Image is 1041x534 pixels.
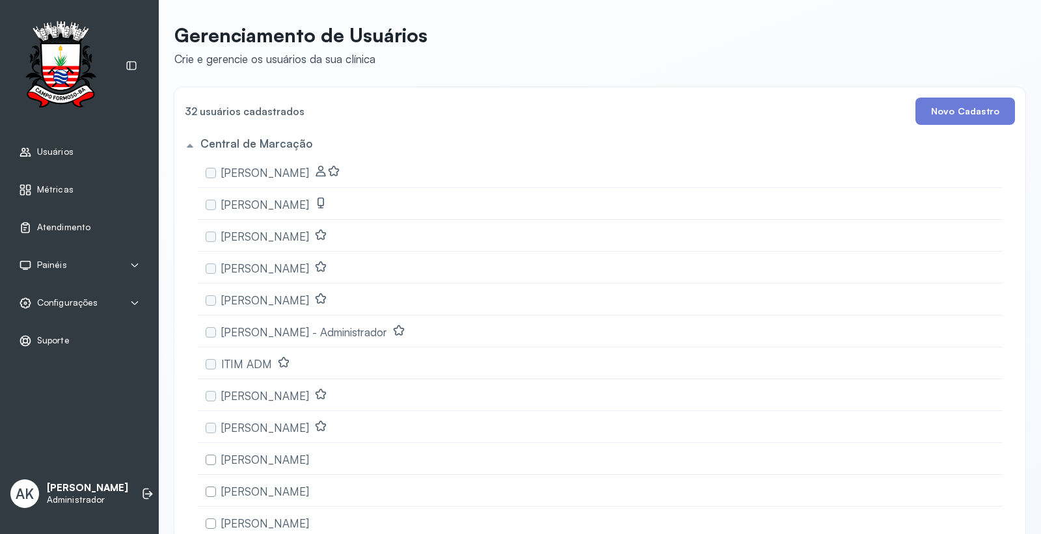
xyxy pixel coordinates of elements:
a: Usuários [19,146,140,159]
span: [PERSON_NAME] [221,198,309,211]
span: Métricas [37,184,74,195]
span: [PERSON_NAME] [221,389,309,403]
span: ITIM ADM [221,357,272,371]
span: [PERSON_NAME] [221,293,309,307]
span: [PERSON_NAME] [221,453,309,466]
span: Suporte [37,335,70,346]
p: [PERSON_NAME] [47,482,128,494]
a: Atendimento [19,221,140,234]
span: [PERSON_NAME] [221,485,309,498]
p: Gerenciamento de Usuários [174,23,427,47]
button: Novo Cadastro [915,98,1015,125]
span: [PERSON_NAME] [221,166,309,180]
span: [PERSON_NAME] [221,516,309,530]
span: [PERSON_NAME] [221,230,309,243]
p: Administrador [47,494,128,505]
a: Métricas [19,183,140,196]
img: Logotipo do estabelecimento [14,21,107,111]
div: Crie e gerencie os usuários da sua clínica [174,52,427,66]
span: Usuários [37,146,74,157]
span: [PERSON_NAME] - Administrador [221,325,387,339]
h5: Central de Marcação [200,137,312,150]
span: Painéis [37,260,67,271]
h4: 32 usuários cadastrados [185,102,304,120]
span: Atendimento [37,222,90,233]
span: [PERSON_NAME] [221,261,309,275]
span: [PERSON_NAME] [221,421,309,434]
span: Configurações [37,297,98,308]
